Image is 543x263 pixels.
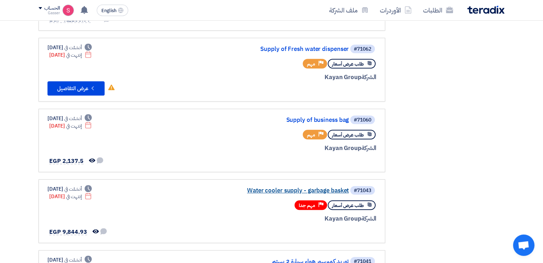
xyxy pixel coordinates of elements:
[49,157,84,165] span: EGP 2,137.5
[307,61,315,67] span: مهم
[374,2,417,19] a: الأوردرات
[49,193,92,200] div: [DATE]
[44,5,60,11] div: الحساب
[49,122,92,130] div: [DATE]
[467,6,504,14] img: Teradix logo
[206,46,349,52] a: Supply of Fresh water dispenser
[332,61,364,67] span: طلب عرض أسعار
[354,188,371,193] div: #71043
[66,122,81,130] span: إنتهت في
[361,144,377,153] span: الشركة
[323,2,374,19] a: ملف الشركة
[354,118,371,123] div: #71060
[66,51,81,59] span: إنتهت في
[47,81,105,96] button: عرض التفاصيل
[101,8,116,13] span: English
[47,185,92,193] div: [DATE]
[361,73,377,82] span: الشركة
[354,47,371,52] div: #71062
[417,2,459,19] a: الطلبات
[307,131,315,138] span: مهم
[97,5,128,16] button: English
[205,214,376,223] div: Kayan Group
[64,44,81,51] span: أنشئت في
[64,185,81,193] span: أنشئت في
[206,187,349,194] a: Water cooler supply - garbage basket
[49,51,92,59] div: [DATE]
[47,115,92,122] div: [DATE]
[513,234,534,256] a: Open chat
[66,193,81,200] span: إنتهت في
[332,202,364,209] span: طلب عرض أسعار
[49,228,87,236] span: EGP 9,844.93
[47,44,92,51] div: [DATE]
[206,117,349,123] a: Supply of business bag
[39,11,60,15] div: Gasser
[205,73,376,82] div: Kayan Group
[361,214,377,223] span: الشركة
[332,131,364,138] span: طلب عرض أسعار
[62,5,74,16] img: unnamed_1748516558010.png
[299,202,315,209] span: مهم جدا
[205,144,376,153] div: Kayan Group
[64,115,81,122] span: أنشئت في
